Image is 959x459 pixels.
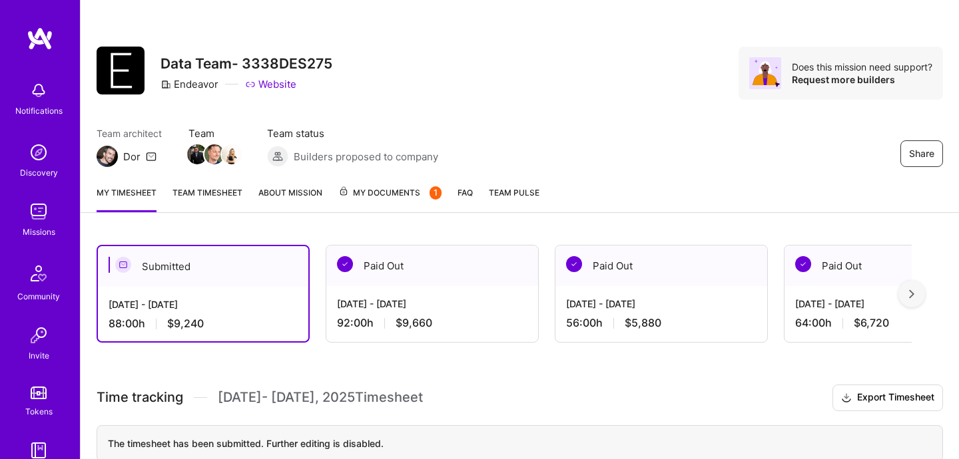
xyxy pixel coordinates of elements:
a: Team Member Avatar [206,143,223,166]
div: 92:00 h [337,316,527,330]
img: Team Architect [97,146,118,167]
div: Dor [123,150,141,164]
img: Paid Out [566,256,582,272]
span: My Documents [338,186,442,200]
i: icon Mail [146,151,157,162]
span: [DATE] - [DATE] , 2025 Timesheet [218,389,423,406]
a: My timesheet [97,186,157,212]
button: Export Timesheet [832,384,943,411]
h3: Data Team- 3338DES275 [160,55,332,72]
img: Avatar [749,57,781,89]
img: Community [23,257,55,289]
a: My Documents1 [338,186,442,212]
div: Paid Out [326,245,538,286]
div: 88:00 h [109,317,298,331]
i: icon CompanyGray [160,79,171,90]
div: Submitted [98,246,308,287]
div: Community [17,289,60,303]
a: Website [245,77,296,91]
a: About Mission [258,186,322,212]
img: Invite [25,322,52,349]
span: Time tracking [97,389,183,406]
div: [DATE] - [DATE] [337,297,527,311]
a: Team Member Avatar [223,143,240,166]
img: Team Member Avatar [222,144,242,164]
div: Request more builders [792,73,932,86]
img: Company Logo [97,47,145,94]
img: teamwork [25,198,52,225]
img: Team Member Avatar [204,144,224,164]
img: discovery [25,139,52,166]
img: Builders proposed to company [267,146,288,167]
span: Team Pulse [489,188,539,198]
div: Missions [23,225,55,239]
img: logo [27,27,53,51]
span: Builders proposed to company [294,150,438,164]
div: 1 [430,186,442,200]
span: $6,720 [854,316,889,330]
div: [DATE] - [DATE] [109,297,298,311]
span: Team architect [97,126,162,140]
img: Paid Out [337,256,353,272]
span: Team [188,126,240,140]
img: Paid Out [795,256,811,272]
div: Does this mission need support? [792,61,932,73]
div: Discovery [20,166,58,180]
img: bell [25,77,52,104]
div: [DATE] - [DATE] [566,297,757,311]
span: $9,240 [167,317,204,331]
div: Paid Out [555,245,767,286]
i: icon Download [841,391,852,405]
img: Team Member Avatar [187,144,207,164]
div: Notifications [15,104,63,118]
img: right [909,289,914,299]
img: Submitted [115,257,131,273]
span: Share [909,147,934,160]
div: Tokens [25,404,53,418]
a: Team timesheet [172,186,242,212]
div: Endeavor [160,77,218,91]
div: Invite [29,349,49,363]
a: FAQ [458,186,473,212]
a: Team Pulse [489,186,539,212]
span: $5,880 [625,316,661,330]
button: Share [900,140,943,167]
div: 56:00 h [566,316,757,330]
a: Team Member Avatar [188,143,206,166]
img: tokens [31,386,47,399]
span: $9,660 [396,316,432,330]
span: Team status [267,126,438,140]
